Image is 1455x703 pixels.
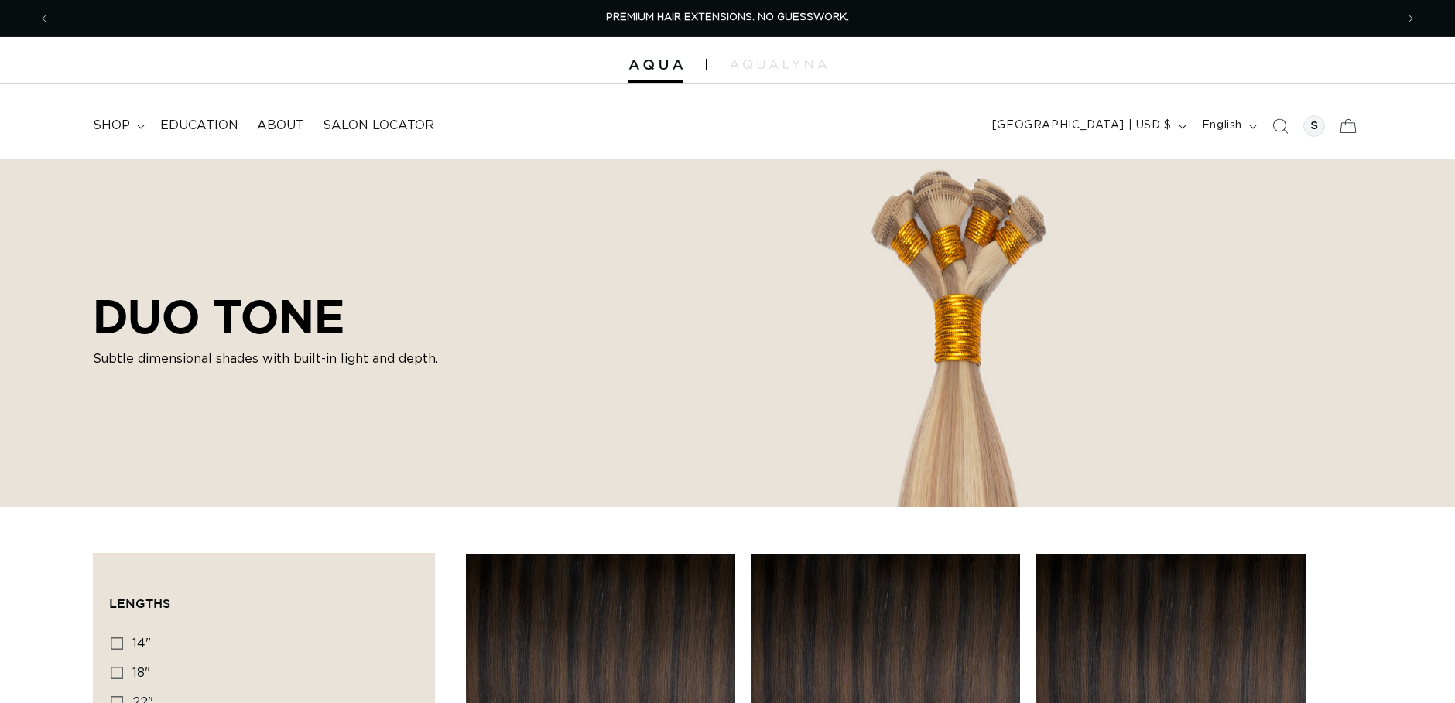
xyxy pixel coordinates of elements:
span: About [257,118,304,134]
span: 14" [132,637,151,650]
span: Salon Locator [323,118,434,134]
summary: Search [1263,109,1297,143]
summary: shop [84,108,151,143]
span: shop [93,118,130,134]
button: Previous announcement [27,4,61,33]
a: About [248,108,313,143]
summary: Lengths (0 selected) [109,569,419,625]
img: Aqua Hair Extensions [628,60,683,70]
span: 18" [132,667,150,679]
span: Lengths [109,596,170,610]
span: Education [160,118,238,134]
img: aqualyna.com [730,60,827,69]
h2: DUO TONE [93,289,441,343]
p: Subtle dimensional shades with built-in light and depth. [93,350,441,368]
button: [GEOGRAPHIC_DATA] | USD $ [983,111,1193,141]
button: English [1193,111,1263,141]
button: Next announcement [1394,4,1428,33]
span: [GEOGRAPHIC_DATA] | USD $ [992,118,1172,134]
span: English [1202,118,1242,134]
a: Education [151,108,248,143]
a: Salon Locator [313,108,443,143]
span: PREMIUM HAIR EXTENSIONS. NO GUESSWORK. [606,12,849,22]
